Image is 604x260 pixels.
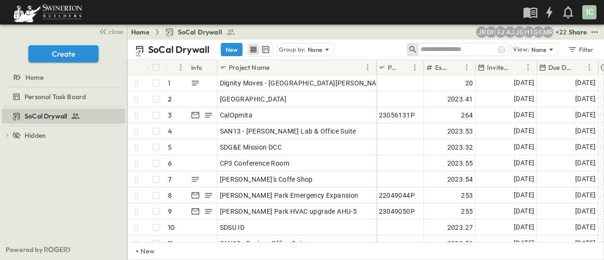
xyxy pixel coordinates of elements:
span: [DATE] [575,126,596,136]
button: kanban view [260,44,271,55]
button: Sort [512,62,522,73]
span: SAN13 - [PERSON_NAME] Lab & Office Suite [220,126,356,136]
div: SoCal Drywalltest [2,109,125,124]
span: [DATE] [514,222,534,233]
span: 20 [465,78,473,88]
button: IC [581,4,597,20]
p: None [308,45,323,54]
p: 1 [168,78,170,88]
button: Sort [399,62,409,73]
span: CP3 Conference Room [220,159,290,168]
span: CalOpmita [220,110,253,120]
p: + 22 [555,27,565,37]
span: 2023.56 [447,239,473,248]
span: 2023.27 [447,223,473,232]
span: Home [25,73,43,82]
span: SoCal Drywall [25,111,67,121]
button: Menu [175,62,186,73]
span: [PERSON_NAME] Park Emergency Expansion [220,191,359,200]
div: IC [582,5,596,19]
p: Project Name [229,63,269,72]
span: [DATE] [575,222,596,233]
span: [DATE] [514,174,534,185]
img: 6c363589ada0b36f064d841b69d3a419a338230e66bb0a533688fa5cc3e9e735.png [11,2,84,22]
p: SoCal Drywall [148,43,210,56]
button: Menu [409,62,420,73]
span: [DATE] [514,206,534,217]
button: Menu [362,62,373,73]
p: Invite Date [487,63,510,72]
span: [DATE] [575,238,596,249]
span: [DATE] [514,238,534,249]
a: SoCal Drywall [165,27,235,37]
span: 264 [461,110,473,120]
p: P-Code [388,63,397,72]
span: SAN13 - Devices Office Suite [220,239,307,248]
div: Jorge Garcia (jorgarcia@swinerton.com) [514,26,525,38]
span: [DATE] [575,142,596,152]
a: Personal Task Board [2,90,123,103]
span: SDG&E Mission DCC [220,143,282,152]
p: 2 [168,94,172,104]
div: table view [246,42,273,57]
span: [GEOGRAPHIC_DATA] [220,94,287,104]
p: None [531,45,546,54]
span: SDSU ID [220,223,245,232]
button: Menu [584,62,595,73]
p: 3 [168,110,172,120]
p: 10 [168,223,175,232]
p: Estimate Number [435,63,449,72]
div: Personal Task Boardtest [2,89,125,104]
span: [DATE] [514,142,534,152]
div: Share [569,27,587,37]
span: [DATE] [575,109,596,120]
span: 255 [461,207,473,216]
p: 9 [168,207,172,216]
span: [DATE] [575,206,596,217]
div: Gerrad Gerber (gerrad.gerber@swinerton.com) [533,26,544,38]
span: [PERSON_NAME]'s Coffe Shop [220,175,313,184]
span: Dignity Moves - [GEOGRAPHIC_DATA][PERSON_NAME] [220,78,388,88]
span: [DATE] [514,93,534,104]
button: row view [248,44,259,55]
span: 23049050P [379,207,415,216]
button: Menu [522,62,534,73]
button: Menu [461,62,472,73]
a: Home [131,27,150,37]
span: 2023.32 [447,143,473,152]
span: [DATE] [575,158,596,168]
div: Filter [567,44,594,55]
button: close [95,25,125,38]
p: 11 [168,239,173,248]
button: Sort [573,62,584,73]
div: Meghana Raj (meghana.raj@swinerton.com) [542,26,554,38]
span: 2023.55 [447,159,473,168]
div: Joshua Russell (joshua.russell@swinerton.com) [476,26,487,38]
span: close [109,27,123,36]
div: Francisco J. Sanchez (frsanchez@swinerton.com) [495,26,506,38]
p: 6 [168,159,172,168]
span: [DATE] [514,158,534,168]
a: SoCal Drywall [2,109,123,123]
nav: breadcrumbs [131,27,241,37]
div: Haaris Tahmas (haaris.tahmas@swinerton.com) [523,26,535,38]
span: [DATE] [575,77,596,88]
span: [DATE] [514,77,534,88]
button: Filter [564,43,596,56]
button: Create [28,45,99,62]
span: 23056131P [379,110,415,120]
button: Sort [451,62,461,73]
button: Sort [271,62,282,73]
span: 2023.41 [447,94,473,104]
div: Anthony Jimenez (anthony.jimenez@swinerton.com) [504,26,516,38]
span: [DATE] [575,190,596,201]
div: Daryll Hayward (daryll.hayward@swinerton.com) [486,26,497,38]
span: Hidden [25,131,46,140]
p: 7 [168,175,171,184]
p: View: [513,44,529,55]
span: 253 [461,191,473,200]
div: Info [189,60,218,75]
span: [DATE] [575,93,596,104]
p: 8 [168,191,172,200]
div: Info [191,54,202,81]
